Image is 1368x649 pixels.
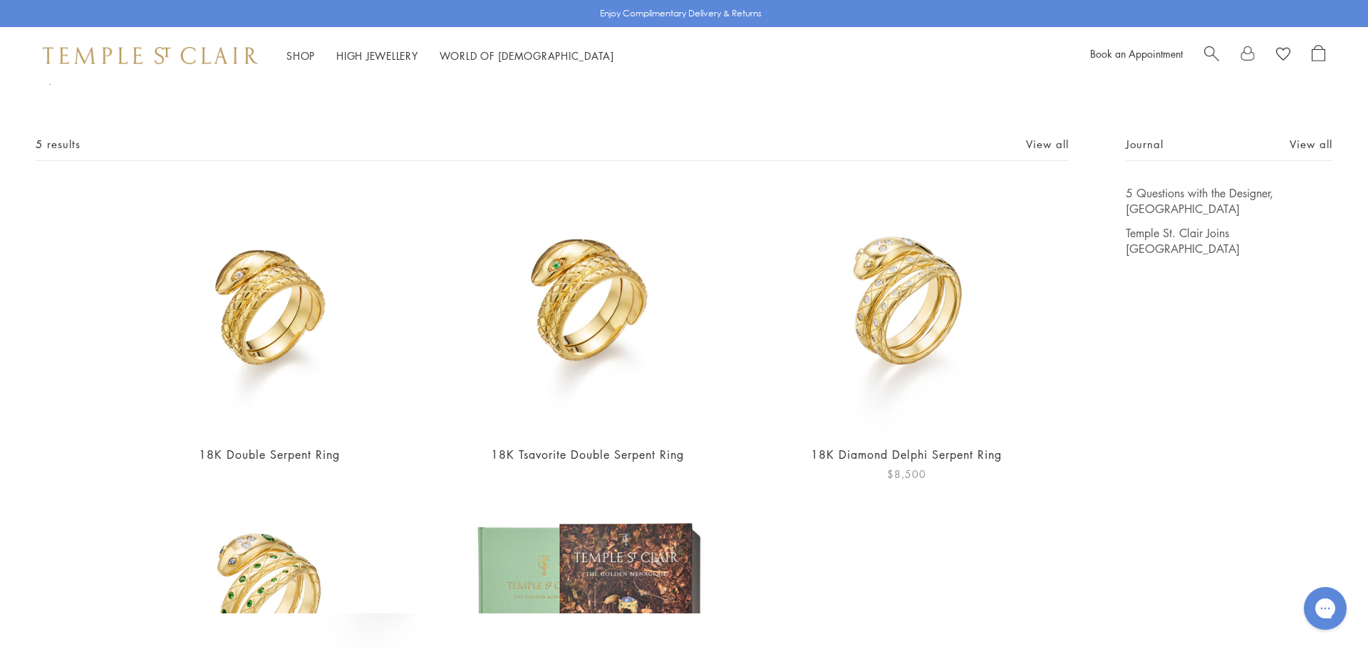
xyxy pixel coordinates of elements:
[1290,136,1332,152] a: View all
[1126,135,1164,153] span: Journal
[1276,45,1290,66] a: View Wishlist
[43,47,258,64] img: Temple St. Clair
[145,185,393,432] img: 18K Double Serpent Ring
[811,447,1002,462] a: 18K Diamond Delphi Serpent Ring
[1126,225,1332,256] a: Temple St. Clair Joins [GEOGRAPHIC_DATA]
[1126,185,1332,217] a: 5 Questions with the Designer, [GEOGRAPHIC_DATA]
[1204,45,1219,66] a: Search
[336,48,418,63] a: High JewelleryHigh Jewellery
[286,47,614,65] nav: Main navigation
[464,185,711,432] img: 18K Tsavorite Double Serpent Ring
[600,6,762,21] p: Enjoy Complimentary Delivery & Returns
[1090,46,1183,61] a: Book an Appointment
[1297,582,1354,635] iframe: Gorgias live chat messenger
[199,447,340,462] a: 18K Double Serpent Ring
[440,48,614,63] a: World of [DEMOGRAPHIC_DATA]World of [DEMOGRAPHIC_DATA]
[1026,136,1069,152] a: View all
[887,466,926,482] span: $8,500
[36,135,81,153] span: 5 results
[1312,45,1325,66] a: Open Shopping Bag
[286,48,315,63] a: ShopShop
[783,185,1030,432] img: R31835-SERPENT
[491,447,684,462] a: 18K Tsavorite Double Serpent Ring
